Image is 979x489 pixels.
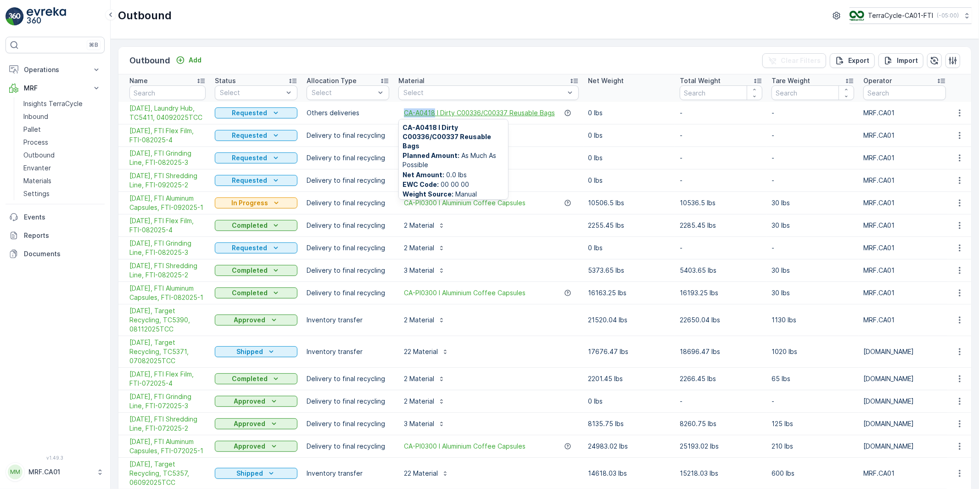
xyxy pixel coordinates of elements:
a: Settings [20,187,105,200]
p: 0 lbs [588,131,671,140]
span: CA-PI0300 I Aluminium Coffee Capsules [404,288,526,298]
button: Add [172,55,205,66]
button: MMMRF.CA01 [6,462,105,482]
p: 16193.25 lbs [680,288,762,298]
b: Weight Source : [403,190,453,198]
td: Delivery to final recycling [302,237,394,259]
button: 2 Material [398,394,451,409]
p: Material [398,76,425,85]
p: Requested [232,131,268,140]
p: 30 lbs [772,266,854,275]
span: [DATE], FTI Grinding Line, FTI-082025-3 [129,149,206,167]
p: Approved [234,397,266,406]
p: 22 Material [404,469,438,478]
a: Envanter [20,162,105,174]
td: Delivery to final recycling [302,282,394,304]
p: 25193.02 lbs [680,442,762,451]
a: Documents [6,245,105,263]
p: 5403.65 lbs [680,266,762,275]
td: MRF.CA01 [859,304,951,336]
td: MRF.CA01 [859,192,951,214]
p: Net Weight [588,76,624,85]
button: Requested [215,130,297,141]
a: Outbound [20,149,105,162]
p: Inbound [23,112,48,121]
td: [DOMAIN_NAME] [859,368,951,390]
td: Delivery to final recycling [302,214,394,237]
p: Operator [863,76,892,85]
span: [DATE], FTI Aluminum Capsules, FTI-092025-1 [129,194,206,212]
button: 3 Material [398,263,451,278]
p: Documents [24,249,101,259]
p: 30 lbs [772,288,854,298]
span: [DATE], FTI Flex Film, FTI-082025-4 [129,126,206,145]
td: Delivery to final recycling [302,169,394,192]
p: Pallet [23,125,41,134]
b: EWC Code : [403,180,439,188]
p: 14618.03 lbs [588,469,671,478]
p: 18696.47 lbs [680,347,762,356]
button: Approved [215,441,297,452]
span: [DATE], FTI Shredding Line, FTI-082025-2 [129,261,206,280]
a: 08/11/25, Target Recycling, TC5390, 08112025TCC [129,306,206,334]
a: 09/01/25, FTI Shredding Line, FTI-092025-2 [129,171,206,190]
p: ⌘B [89,41,98,49]
a: CA-A0418 I Dirty C00336/C00337 Reusable Bags [404,108,555,118]
span: [DATE], Target Recycling, TC5390, 08112025TCC [129,306,206,334]
button: Import [878,53,923,68]
button: Clear Filters [762,53,826,68]
td: MRF.CA01 [859,214,951,237]
p: Allocation Type [307,76,357,85]
button: Completed [215,373,297,384]
p: - [772,153,854,163]
a: CA-PI0300 I Aluminium Coffee Capsules [404,198,526,208]
p: 0 lbs [588,176,671,185]
p: Requested [232,243,268,253]
button: Completed [215,265,297,276]
span: Manual [403,190,504,199]
p: 1020 lbs [772,347,854,356]
td: Delivery to final recycling [302,368,394,390]
p: 0 lbs [588,153,671,163]
span: [DATE], FTI Shredding Line, FTI-092025-2 [129,171,206,190]
p: 2 Material [404,221,434,230]
input: Search [772,85,854,100]
a: 08/01/25, FTI Aluminum Capsules, FTI-082025-1 [129,284,206,302]
p: 24983.02 lbs [588,442,671,451]
a: Insights TerraCycle [20,97,105,110]
p: 30 lbs [772,221,854,230]
button: Approved [215,418,297,429]
a: Reports [6,226,105,245]
td: MRF.CA01 [859,259,951,282]
p: - [680,108,762,118]
button: In Progress [215,197,297,208]
p: - [680,153,762,163]
td: [DOMAIN_NAME] [859,413,951,435]
td: MRF.CA01 [859,237,951,259]
p: Process [23,138,48,147]
span: [DATE], Target Recycling, TC5357, 06092025TCC [129,460,206,487]
a: 08/01/25, FTI Shredding Line, FTI-082025-2 [129,261,206,280]
p: Add [189,56,201,65]
p: 2 Material [404,243,434,253]
span: [DATE], FTI Shredding Line, FTI-072025-2 [129,415,206,433]
p: Name [129,76,148,85]
p: 3 Material [404,419,434,428]
p: 125 lbs [772,419,854,428]
p: 8260.75 lbs [680,419,762,428]
p: - [772,176,854,185]
p: - [772,108,854,118]
p: 1130 lbs [772,315,854,325]
a: Process [20,136,105,149]
p: - [772,131,854,140]
button: Completed [215,287,297,298]
p: 2 Material [404,315,434,325]
span: [DATE], FTI Aluminum Capsules, FTI-082025-1 [129,284,206,302]
p: - [772,243,854,253]
p: 65 lbs [772,374,854,383]
p: Completed [232,288,268,298]
a: 07/08/2025, Target Recycling, TC5371, 07082025TCC [129,338,206,365]
a: Materials [20,174,105,187]
a: Events [6,208,105,226]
